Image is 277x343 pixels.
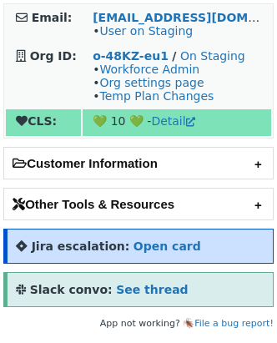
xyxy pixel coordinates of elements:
a: o-48KZ-eu1 [93,49,169,63]
a: See thread [116,283,188,296]
a: User on Staging [99,24,193,38]
a: Open card [133,240,201,253]
strong: / [172,49,176,63]
footer: App not working? 🪳 [3,315,274,332]
strong: Org ID: [30,49,77,63]
span: • • • [93,63,214,103]
a: File a bug report! [194,318,274,329]
h2: Customer Information [4,148,273,179]
strong: Email: [32,11,73,24]
a: Temp Plan Changes [99,89,214,103]
strong: CLS: [16,114,57,128]
h2: Other Tools & Resources [4,189,273,219]
a: Workforce Admin [99,63,199,76]
strong: Jira escalation: [32,240,130,253]
a: On Staging [180,49,245,63]
a: Detail [151,114,194,128]
strong: Slack convo: [30,283,113,296]
span: • [93,24,193,38]
td: 💚 10 💚 - [83,109,271,136]
a: Org settings page [99,76,204,89]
